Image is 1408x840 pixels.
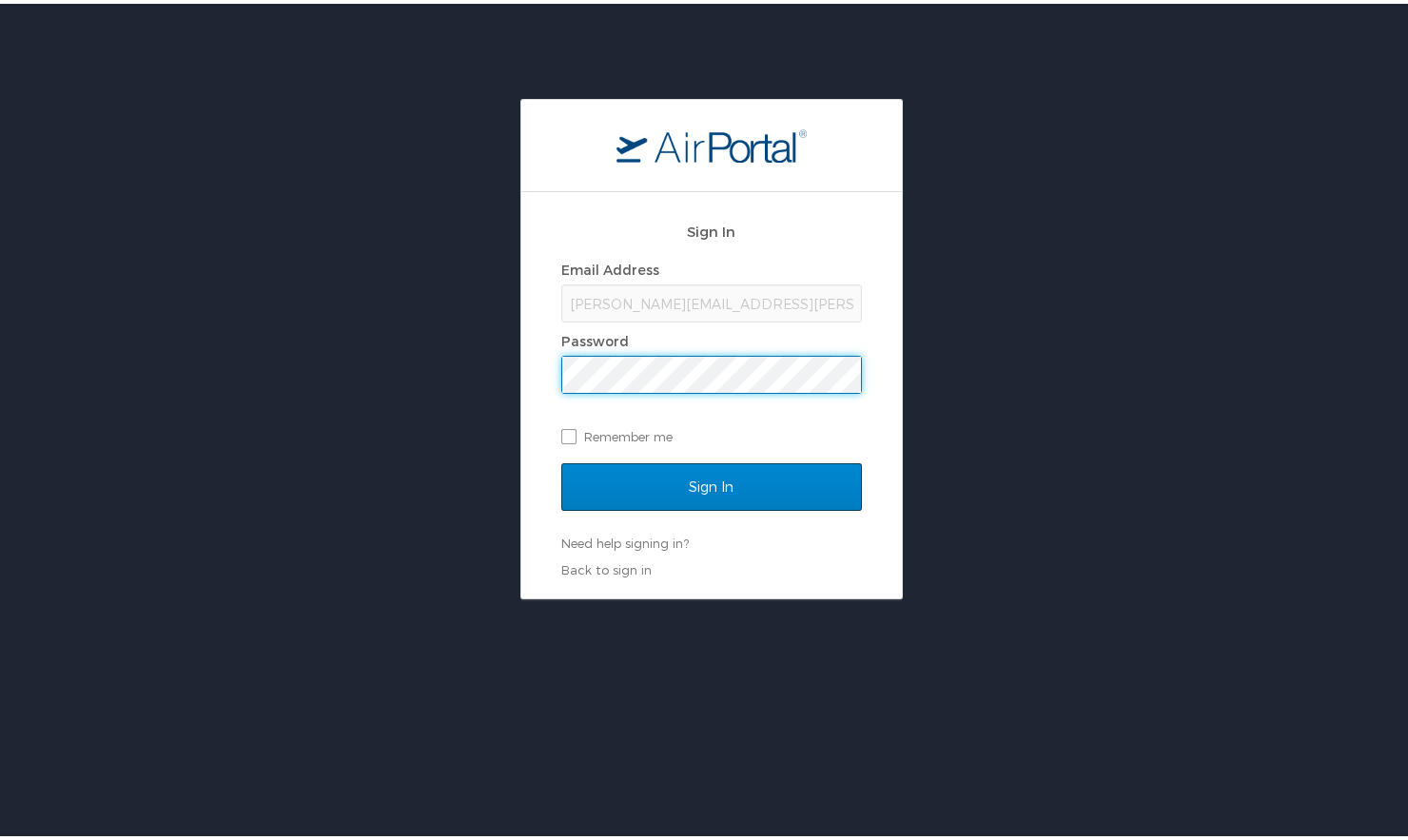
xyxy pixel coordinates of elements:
h2: Sign In [561,217,862,239]
img: logo [616,125,807,159]
label: Email Address [561,258,659,274]
label: Remember me [561,419,862,447]
label: Password [561,329,629,345]
a: Back to sign in [561,558,652,574]
a: Need help signing in? [561,532,689,547]
input: Sign In [561,459,862,507]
